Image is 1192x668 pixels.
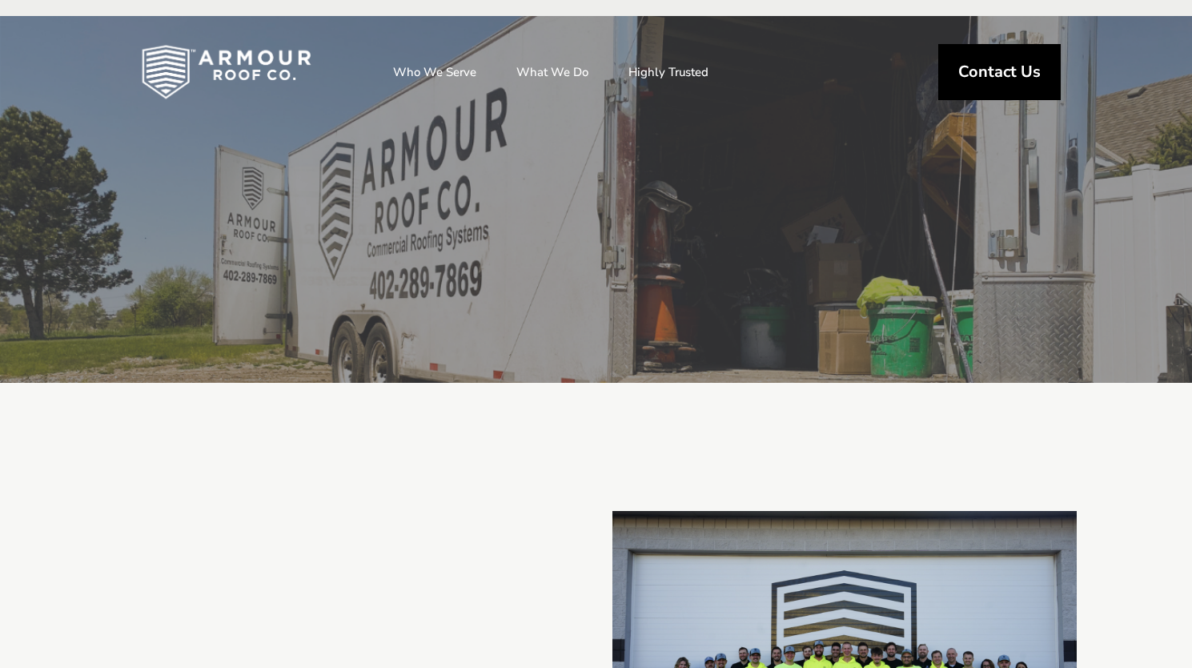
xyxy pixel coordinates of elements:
[500,52,604,92] a: What We Do
[116,32,337,112] img: Industrial and Commercial Roofing Company | Armour Roof Co.
[612,52,724,92] a: Highly Trusted
[938,44,1061,100] a: Contact Us
[958,64,1041,80] span: Contact Us
[377,52,492,92] a: Who We Serve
